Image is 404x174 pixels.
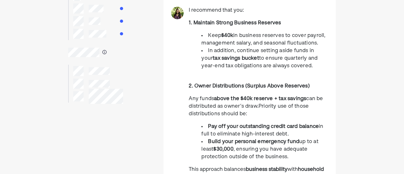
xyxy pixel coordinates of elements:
[213,147,233,152] strong: $30,000
[208,33,221,38] span: Keep
[213,56,259,61] strong: tax savings bucket
[208,139,299,144] strong: Build your personal emergency fund
[189,96,214,101] span: Any funds
[201,147,307,159] span: , ensuring you have adequate protection outside of the business.
[221,33,233,38] strong: $40k
[201,33,325,46] span: in business reserves to cover payroll, management salary, and seasonal fluctuations.
[246,167,288,172] strong: business stability
[201,56,318,69] span: to ensure quarterly and year-end tax obligations are always covered.
[201,48,314,61] span: In addition, continue setting aside funds in your
[189,84,310,89] strong: 2. Owner Distributions (Surplus Above Reserves)
[189,7,328,14] p: I recommend that you:
[214,96,306,101] strong: above the $40k reserve + tax savings
[208,124,319,129] strong: Pay off your outstanding credit card balance
[189,21,281,26] strong: 1. Maintain Strong Business Reserves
